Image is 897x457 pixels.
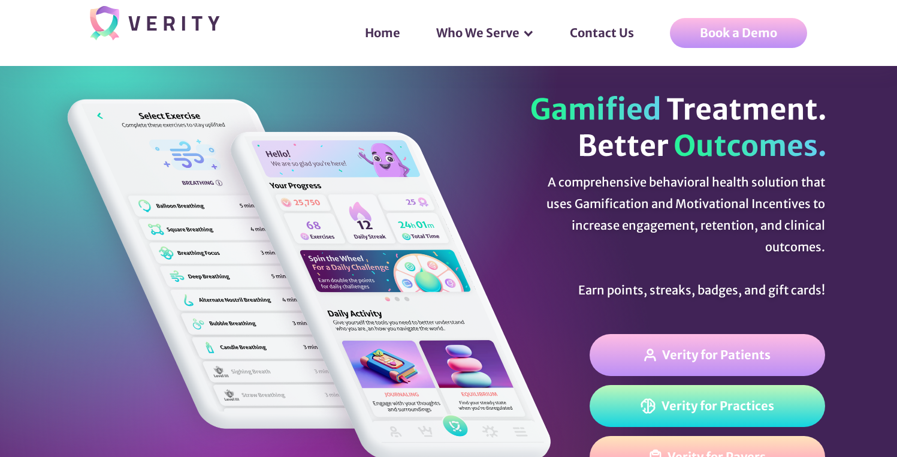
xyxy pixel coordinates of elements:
[531,172,825,301] div: A comprehensive behavioral health solution that uses Gamification and Motivational Incentives to ...
[662,399,774,413] div: Verity for Practices
[590,385,825,427] a: Verity for Practices
[590,334,825,376] a: Verity for Patients
[670,18,807,48] a: Book a Demo
[353,15,424,51] a: Home
[558,15,658,51] a: Contact Us
[662,348,771,362] div: Verity for Patients
[424,15,546,51] div: Who We Serve
[700,26,777,40] div: Book a Demo
[546,3,670,63] div: Contact Us
[436,27,520,39] div: Who We Serve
